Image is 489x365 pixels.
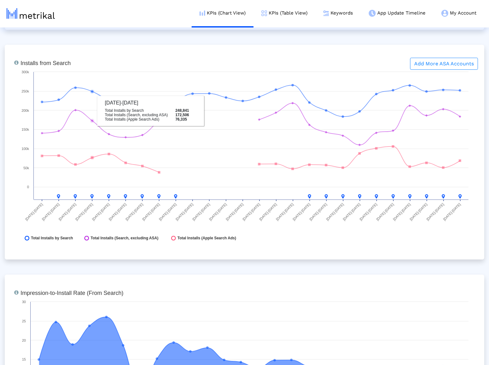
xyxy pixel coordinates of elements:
text: 20 [22,338,26,342]
text: [DATE]-[DATE] [91,202,110,221]
text: [DATE]-[DATE] [75,202,93,221]
text: [DATE]-[DATE] [409,202,428,221]
img: kpi-chart-menu-icon.png [200,10,205,16]
tspan: Installs from Search [21,60,71,66]
text: [DATE]-[DATE] [125,202,144,221]
text: 100k [21,147,29,151]
text: 25 [22,319,26,323]
span: Total Installs (Apple Search Ads) [177,236,236,241]
text: 15 [22,357,26,361]
text: [DATE]-[DATE] [141,202,160,221]
tspan: Impression-to-Install Rate (From Search) [21,290,123,296]
text: [DATE]-[DATE] [41,202,60,221]
text: 50k [23,166,29,170]
text: [DATE]-[DATE] [208,202,227,221]
span: Total Installs (Search, excluding ASA) [91,236,158,241]
text: 0 [27,185,29,189]
text: [DATE]-[DATE] [359,202,378,221]
button: Add More ASA Accounts [410,58,478,70]
text: [DATE]-[DATE] [376,202,395,221]
span: Total Installs by Search [31,236,73,241]
text: [DATE]-[DATE] [392,202,411,221]
text: [DATE]-[DATE] [58,202,77,221]
text: [DATE]-[DATE] [259,202,277,221]
img: my-account-menu-icon.png [441,10,448,17]
text: [DATE]-[DATE] [175,202,194,221]
text: 300k [21,70,29,74]
text: [DATE]-[DATE] [108,202,127,221]
text: [DATE]-[DATE] [225,202,244,221]
text: 200k [21,109,29,112]
text: [DATE]-[DATE] [426,202,445,221]
text: [DATE]-[DATE] [325,202,344,221]
img: kpi-table-menu-icon.png [261,10,267,16]
img: metrical-logo-light.png [7,8,55,19]
text: [DATE]-[DATE] [242,202,261,221]
img: app-update-menu-icon.png [369,10,376,17]
text: [DATE]-[DATE] [292,202,311,221]
text: [DATE]-[DATE] [192,202,211,221]
text: [DATE]-[DATE] [309,202,328,221]
text: [DATE]-[DATE] [158,202,177,221]
text: [DATE]-[DATE] [342,202,361,221]
text: [DATE]-[DATE] [275,202,294,221]
text: [DATE]-[DATE] [24,202,43,221]
text: 30 [22,300,26,304]
text: [DATE]-[DATE] [442,202,461,221]
text: 250k [21,89,29,93]
img: keywords.png [323,10,329,16]
text: 150k [21,128,29,131]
